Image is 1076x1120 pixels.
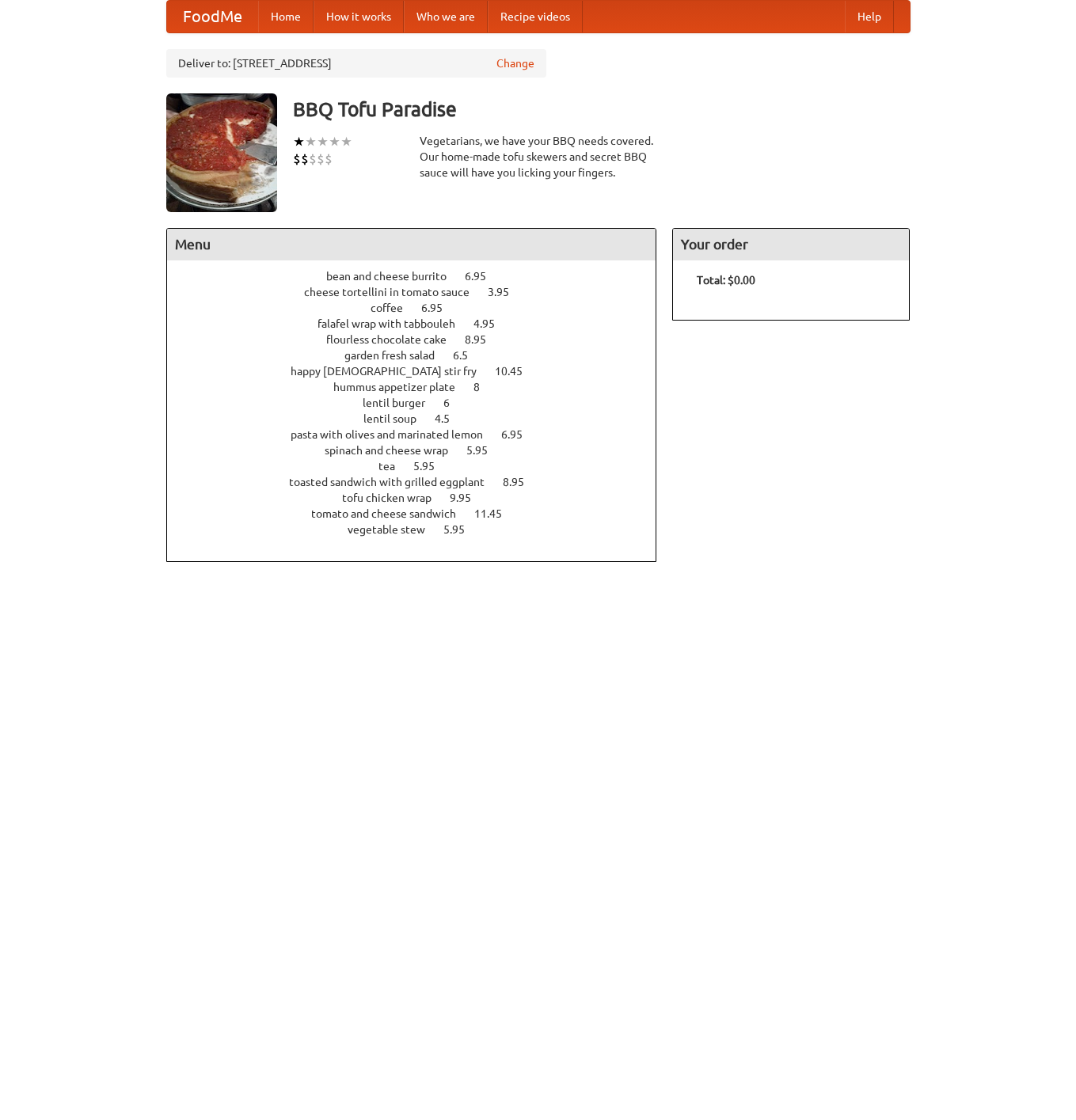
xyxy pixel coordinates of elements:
[317,150,325,168] li: $
[488,286,525,298] span: 3.95
[413,460,451,473] span: 5.95
[293,150,301,168] li: $
[326,270,515,283] a: bean and cheese burrito 6.95
[420,133,657,180] div: Vegetarians, we have your BBQ needs covered. Our home-made tofu skewers and secret BBQ sauce will...
[378,460,464,473] a: tea 5.95
[344,349,497,362] a: garden fresh salad 6.5
[291,428,499,441] span: pasta with olives and marinated lemon
[317,317,471,330] span: falafel wrap with tabbouleh
[289,476,500,488] span: toasted sandwich with grilled eggplant
[488,1,583,32] a: Recipe videos
[495,365,538,378] span: 10.45
[378,460,411,473] span: tea
[342,492,447,504] span: tofu chicken wrap
[443,523,481,536] span: 5.95
[465,270,502,283] span: 6.95
[326,333,462,346] span: flourless chocolate cake
[291,365,552,378] a: happy [DEMOGRAPHIC_DATA] stir fry 10.45
[466,444,504,457] span: 5.95
[435,412,466,425] span: 4.5
[333,381,471,393] span: hummus appetizer plate
[305,133,317,150] li: ★
[450,492,487,504] span: 9.95
[496,55,534,71] a: Change
[503,476,540,488] span: 8.95
[363,397,441,409] span: lentil burger
[363,412,432,425] span: lentil soup
[326,270,462,283] span: bean and cheese burrito
[167,1,258,32] a: FoodMe
[258,1,314,32] a: Home
[344,349,451,362] span: garden fresh salad
[317,317,524,330] a: falafel wrap with tabbouleh 4.95
[304,286,485,298] span: cheese tortellini in tomato sauce
[473,317,511,330] span: 4.95
[301,150,309,168] li: $
[326,333,515,346] a: flourless chocolate cake 8.95
[371,302,419,314] span: coffee
[474,507,518,520] span: 11.45
[348,523,494,536] a: vegetable stew 5.95
[348,523,441,536] span: vegetable stew
[465,333,502,346] span: 8.95
[291,428,552,441] a: pasta with olives and marinated lemon 6.95
[333,381,509,393] a: hummus appetizer plate 8
[311,507,531,520] a: tomato and cheese sandwich 11.45
[166,93,277,212] img: angular.jpg
[342,492,500,504] a: tofu chicken wrap 9.95
[673,229,909,260] h4: Your order
[166,49,546,78] div: Deliver to: [STREET_ADDRESS]
[314,1,404,32] a: How it works
[325,444,517,457] a: spinach and cheese wrap 5.95
[329,133,340,150] li: ★
[363,397,479,409] a: lentil burger 6
[304,286,538,298] a: cheese tortellini in tomato sauce 3.95
[289,476,553,488] a: toasted sandwich with grilled eggplant 8.95
[340,133,352,150] li: ★
[443,397,466,409] span: 6
[453,349,484,362] span: 6.5
[309,150,317,168] li: $
[404,1,488,32] a: Who we are
[421,302,458,314] span: 6.95
[167,229,656,260] h4: Menu
[371,302,472,314] a: coffee 6.95
[845,1,894,32] a: Help
[293,133,305,150] li: ★
[325,150,333,168] li: $
[501,428,538,441] span: 6.95
[291,365,492,378] span: happy [DEMOGRAPHIC_DATA] stir fry
[363,412,479,425] a: lentil soup 4.5
[311,507,472,520] span: tomato and cheese sandwich
[697,274,755,287] b: Total: $0.00
[473,381,496,393] span: 8
[325,444,464,457] span: spinach and cheese wrap
[317,133,329,150] li: ★
[293,93,911,125] h3: BBQ Tofu Paradise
